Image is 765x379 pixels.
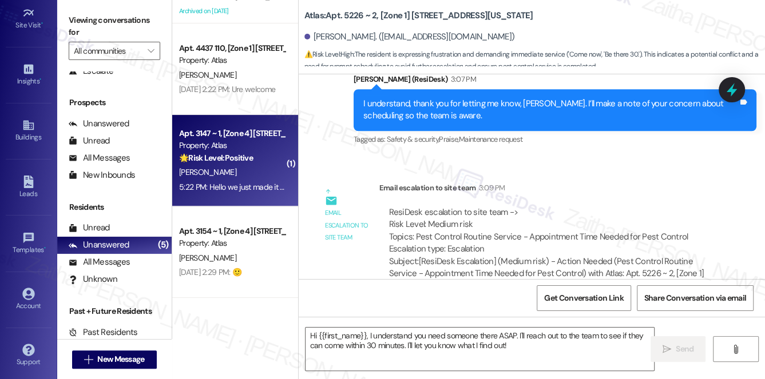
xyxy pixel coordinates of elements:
[325,207,370,244] div: Email escalation to site team
[69,239,129,251] div: Unanswered
[179,42,285,54] div: Apt. 4437 110, [Zone 1] [STREET_ADDRESS]
[179,167,236,177] span: [PERSON_NAME]
[39,75,41,83] span: •
[644,292,746,304] span: Share Conversation via email
[6,340,51,371] a: Support
[6,59,51,90] a: Insights •
[44,244,46,252] span: •
[459,134,523,144] span: Maintenance request
[69,326,138,338] div: Past Residents
[354,73,756,89] div: [PERSON_NAME] (ResiDesk)
[179,182,390,192] div: 5:22 PM: Hello we just made it home. Thank you for HOT WATER
[179,153,253,163] strong: 🌟 Risk Level: Positive
[69,135,110,147] div: Unread
[69,256,130,268] div: All Messages
[663,345,671,354] i: 
[179,70,236,80] span: [PERSON_NAME]
[179,84,275,94] div: [DATE] 2:22 PM: Ure welcome
[476,182,505,194] div: 3:09 PM
[57,201,172,213] div: Residents
[69,118,129,130] div: Unanswered
[354,131,756,147] div: Tagged as:
[69,222,110,234] div: Unread
[448,73,476,85] div: 3:07 PM
[69,169,135,181] div: New Inbounds
[41,19,43,27] span: •
[6,172,51,203] a: Leads
[179,139,285,151] div: Property: Atlas
[389,256,709,292] div: Subject: [ResiDesk Escalation] (Medium risk) - Action Needed (Pest Control Routine Service - Appo...
[69,152,130,164] div: All Messages
[179,225,285,237] div: Apt. 3154 ~ 1, [Zone 4] [STREET_ADDRESS]
[6,284,51,315] a: Account
[6,115,51,146] a: Buildings
[97,353,144,365] span: New Message
[304,10,533,22] b: Atlas: Apt. 5226 ~ 2, [Zone 1] [STREET_ADDRESS][US_STATE]
[387,134,439,144] span: Safety & security ,
[389,206,709,256] div: ResiDesk escalation to site team -> Risk Level: Medium risk Topics: Pest Control Routine Service ...
[74,42,142,60] input: All communities
[69,65,113,77] div: Escalate
[69,273,117,285] div: Unknown
[6,228,51,259] a: Templates •
[306,328,655,370] textarea: Hi {{first_name}}, I understand you need someone there ASAP. I'll reach out to the team to see if...
[179,54,285,66] div: Property: Atlas
[148,46,154,55] i: 
[304,50,354,59] strong: ⚠️ Risk Level: High
[537,285,631,311] button: Get Conversation Link
[544,292,623,304] span: Get Conversation Link
[179,267,241,277] div: [DATE] 2:29 PM: 🙂
[155,236,172,254] div: (5)
[363,98,738,122] div: I understand, thank you for letting me know, [PERSON_NAME]. I’ll make a note of your concern abou...
[84,355,93,364] i: 
[179,253,236,263] span: [PERSON_NAME]
[179,127,285,139] div: Apt. 3147 ~ 1, [Zone 4] [STREET_ADDRESS]
[57,305,172,317] div: Past + Future Residents
[6,3,51,34] a: Site Visit •
[179,237,285,249] div: Property: Atlas
[304,49,765,73] span: : The resident is expressing frustration and demanding immediate service ('Come now', 'Be there 3...
[637,285,754,311] button: Share Conversation via email
[676,343,693,355] span: Send
[439,134,458,144] span: Praise ,
[304,31,515,43] div: [PERSON_NAME]. ([EMAIL_ADDRESS][DOMAIN_NAME])
[72,350,157,369] button: New Message
[651,336,706,362] button: Send
[731,345,740,354] i: 
[178,4,286,18] div: Archived on [DATE]
[57,97,172,109] div: Prospects
[379,182,719,198] div: Email escalation to site team
[69,11,160,42] label: Viewing conversations for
